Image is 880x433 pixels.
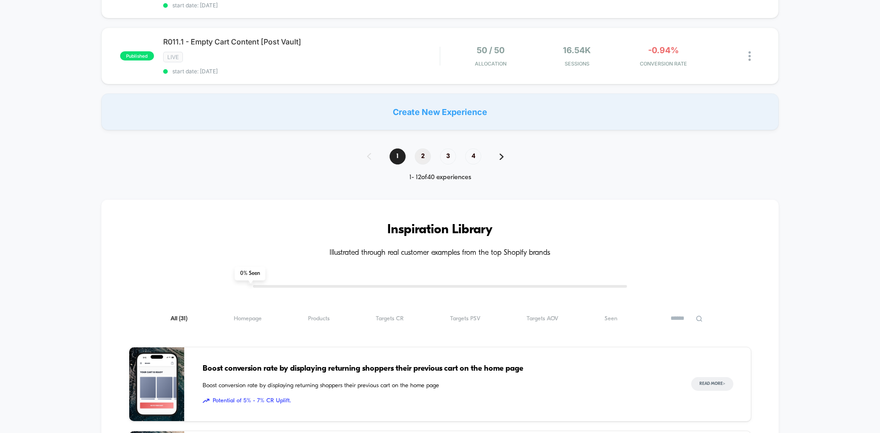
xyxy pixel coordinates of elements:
[475,60,506,67] span: Allocation
[129,347,184,421] img: Boost conversion rate by displaying returning shoppers their previous cart on the home page
[203,363,673,375] span: Boost conversion rate by displaying returning shoppers their previous cart on the home page
[563,45,591,55] span: 16.54k
[358,174,522,181] div: 1 - 12 of 40 experiences
[477,45,505,55] span: 50 / 50
[163,37,440,46] span: R011.1 - Empty Cart Content [Post Vault]
[203,396,673,406] span: Potential of 5% - 7% CR Uplift.
[605,315,617,322] span: Seen
[500,153,504,160] img: pagination forward
[748,51,751,61] img: close
[390,148,406,164] span: 1
[527,315,558,322] span: Targets AOV
[203,381,673,390] span: Boost conversion rate by displaying returning shoppers their previous cart on the home page
[234,315,262,322] span: Homepage
[163,68,440,75] span: start date: [DATE]
[440,148,456,164] span: 3
[376,315,404,322] span: Targets CR
[101,93,779,130] div: Create New Experience
[415,148,431,164] span: 2
[170,315,187,322] span: All
[129,249,751,258] h4: Illustrated through real customer examples from the top Shopify brands
[163,2,440,9] span: start date: [DATE]
[163,52,183,62] span: LIVE
[622,60,704,67] span: CONVERSION RATE
[536,60,618,67] span: Sessions
[691,377,733,391] button: Read More>
[120,51,154,60] span: published
[465,148,481,164] span: 4
[179,316,187,322] span: ( 31 )
[450,315,480,322] span: Targets PSV
[235,267,265,280] span: 0 % Seen
[129,223,751,237] h3: Inspiration Library
[308,315,330,322] span: Products
[648,45,679,55] span: -0.94%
